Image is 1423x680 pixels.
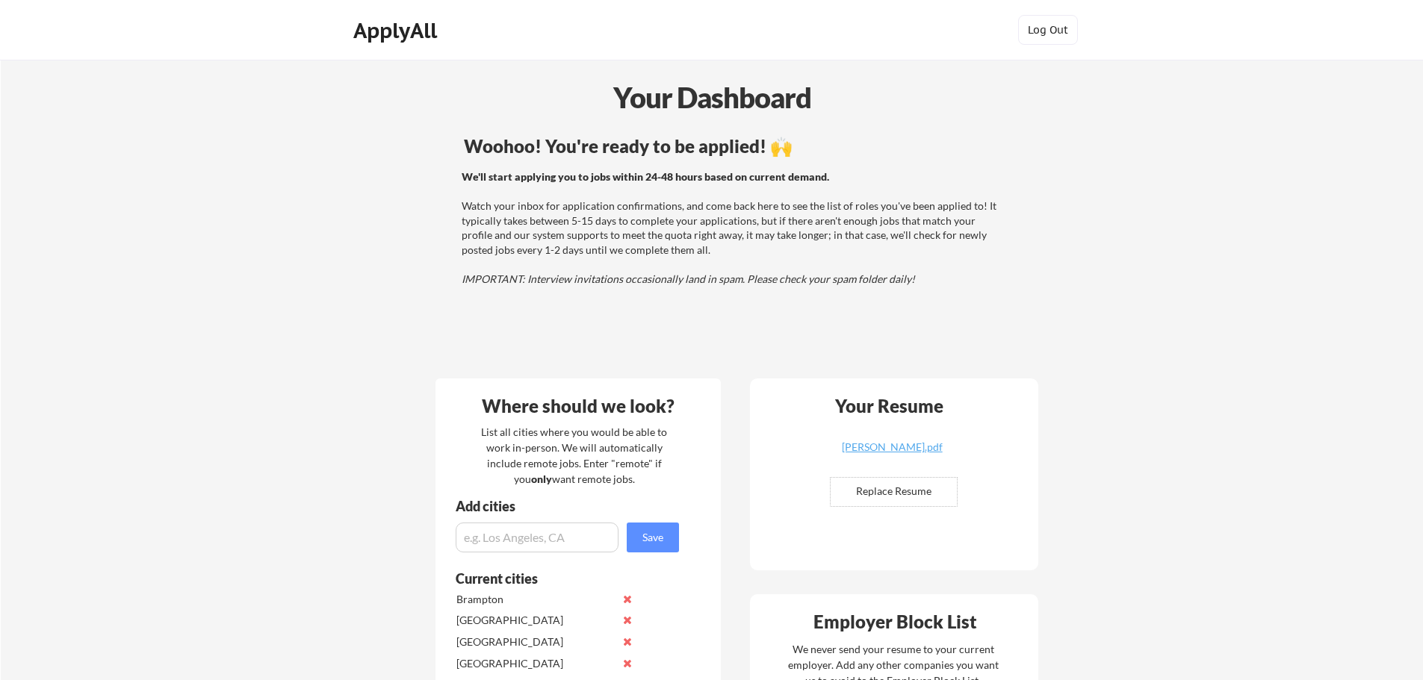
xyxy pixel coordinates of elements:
[456,613,614,628] div: [GEOGRAPHIC_DATA]
[456,572,663,585] div: Current cities
[462,170,829,183] strong: We'll start applying you to jobs within 24-48 hours based on current demand.
[815,397,963,415] div: Your Resume
[456,592,614,607] div: Brampton
[1018,15,1078,45] button: Log Out
[627,523,679,552] button: Save
[456,634,614,649] div: [GEOGRAPHIC_DATA]
[456,523,619,552] input: e.g. Los Angeles, CA
[471,424,677,487] div: List all cities where you would be able to work in-person. We will automatically include remote j...
[464,137,1002,155] div: Woohoo! You're ready to be applied! 🙌
[803,442,981,452] div: [PERSON_NAME].pdf
[1,76,1423,119] div: Your Dashboard
[456,656,614,671] div: [GEOGRAPHIC_DATA]
[756,613,1034,631] div: Employer Block List
[439,397,717,415] div: Where should we look?
[456,499,683,513] div: Add cities
[462,169,1000,287] div: Watch your inbox for application confirmations, and come back here to see the list of roles you'v...
[462,272,915,285] em: IMPORTANT: Interview invitations occasionally land in spam. Please check your spam folder daily!
[353,18,441,43] div: ApplyAll
[531,472,552,485] strong: only
[803,442,981,465] a: [PERSON_NAME].pdf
